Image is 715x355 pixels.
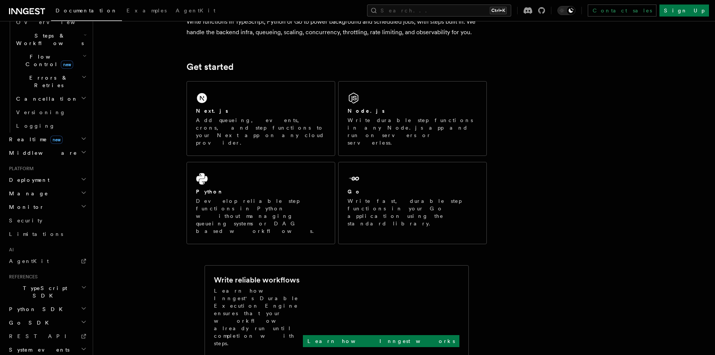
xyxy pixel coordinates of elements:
span: Limitations [9,231,63,237]
span: new [61,60,73,69]
button: Steps & Workflows [13,29,88,50]
span: Platform [6,166,34,172]
a: PythonDevelop reliable step functions in Python without managing queueing systems or DAG based wo... [187,162,335,244]
a: Overview [13,15,88,29]
span: TypeScript SDK [6,284,81,299]
span: References [6,274,38,280]
button: Cancellation [13,92,88,106]
span: AI [6,247,14,253]
p: Add queueing, events, crons, and step functions to your Next app on any cloud provider. [196,116,326,147]
span: Monitor [6,203,44,211]
span: Realtime [6,136,63,143]
a: Examples [122,2,171,20]
span: new [50,136,63,144]
span: Flow Control [13,53,83,68]
span: Middleware [6,149,77,157]
a: Versioning [13,106,88,119]
p: Write durable step functions in any Node.js app and run on servers or serverless. [348,116,477,147]
span: Deployment [6,176,50,184]
button: Deployment [6,173,88,187]
span: Cancellation [13,95,78,103]
button: Flow Controlnew [13,50,88,71]
span: Python SDK [6,305,67,313]
button: Search...Ctrl+K [367,5,511,17]
a: Get started [187,62,233,72]
span: Examples [126,8,167,14]
a: Node.jsWrite durable step functions in any Node.js app and run on servers or serverless. [338,81,487,156]
a: Security [6,214,88,227]
a: AgentKit [6,254,88,268]
a: Contact sales [588,5,656,17]
button: Manage [6,187,88,200]
p: Write functions in TypeScript, Python or Go to power background and scheduled jobs, with steps bu... [187,17,487,38]
a: Learn how Inngest works [303,335,459,347]
span: AgentKit [176,8,215,14]
button: Go SDK [6,316,88,329]
span: Manage [6,190,48,197]
a: Logging [13,119,88,133]
h2: Node.js [348,107,385,115]
a: AgentKit [171,2,220,20]
span: Steps & Workflows [13,32,84,47]
h2: Go [348,188,361,195]
span: Go SDK [6,319,53,326]
span: Security [9,218,42,224]
button: Middleware [6,146,88,160]
a: Limitations [6,227,88,241]
span: REST API [9,333,73,339]
a: Sign Up [659,5,709,17]
span: Versioning [16,109,66,115]
h2: Next.js [196,107,228,115]
h2: Write reliable workflows [214,275,300,285]
button: Realtimenew [6,133,88,146]
p: Learn how Inngest's Durable Execution Engine ensures that your workflow already run until complet... [214,287,303,347]
button: Toggle dark mode [557,6,575,15]
span: AgentKit [9,258,49,264]
a: Documentation [51,2,122,21]
button: TypeScript SDK [6,281,88,302]
button: Errors & Retries [13,71,88,92]
h2: Python [196,188,224,195]
p: Write fast, durable step functions in your Go application using the standard library. [348,197,477,227]
a: GoWrite fast, durable step functions in your Go application using the standard library. [338,162,487,244]
button: Python SDK [6,302,88,316]
p: Learn how Inngest works [307,337,455,345]
p: Develop reliable step functions in Python without managing queueing systems or DAG based workflows. [196,197,326,235]
span: Overview [16,19,93,25]
div: Inngest Functions [6,15,88,133]
span: Documentation [56,8,117,14]
button: Monitor [6,200,88,214]
span: Errors & Retries [13,74,81,89]
span: System events [6,346,69,353]
kbd: Ctrl+K [490,7,507,14]
a: REST API [6,329,88,343]
a: Next.jsAdd queueing, events, crons, and step functions to your Next app on any cloud provider. [187,81,335,156]
span: Logging [16,123,55,129]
